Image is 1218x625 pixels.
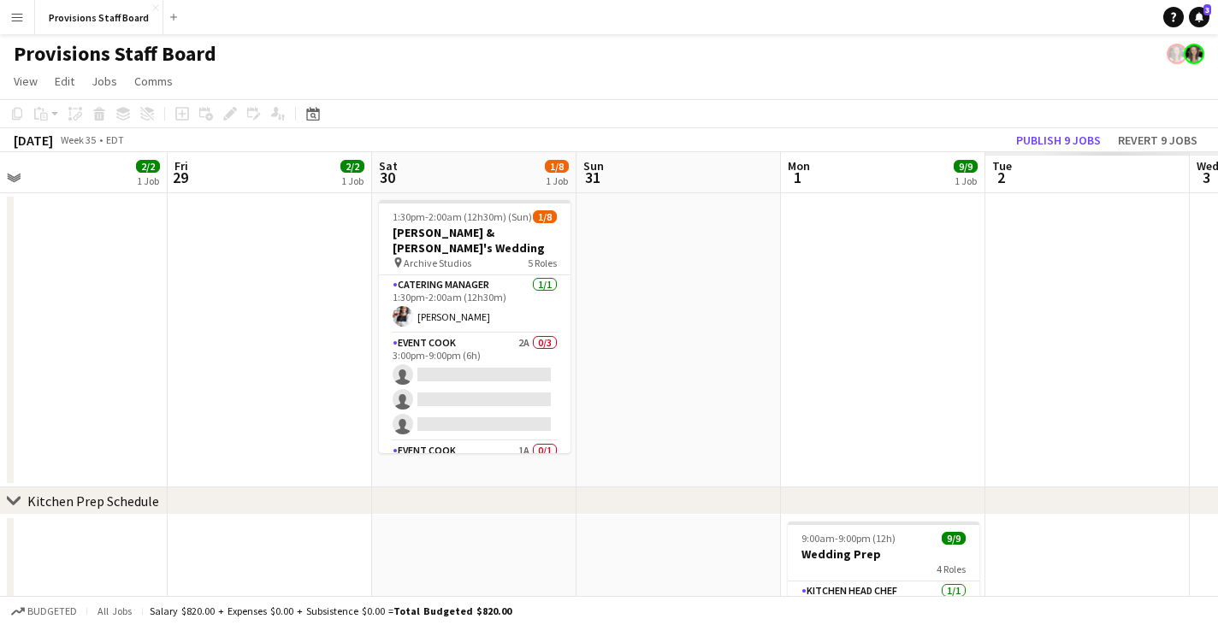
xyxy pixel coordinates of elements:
button: Publish 9 jobs [1009,129,1108,151]
app-user-avatar: Giannina Fazzari [1167,44,1187,64]
div: Kitchen Prep Schedule [27,492,159,510]
a: Jobs [85,70,124,92]
span: Budgeted [27,605,77,617]
span: Comms [134,74,173,89]
a: Comms [127,70,180,92]
span: View [14,74,38,89]
span: Jobs [92,74,117,89]
button: Provisions Staff Board [35,1,163,34]
span: All jobs [94,604,135,617]
span: Edit [55,74,74,89]
div: [DATE] [14,132,53,149]
span: Week 35 [56,133,99,146]
div: EDT [106,133,124,146]
span: Total Budgeted $820.00 [393,604,511,617]
app-user-avatar: Giannina Fazzari [1184,44,1204,64]
span: 3 [1203,4,1211,15]
h1: Provisions Staff Board [14,41,216,67]
button: Revert 9 jobs [1111,129,1204,151]
a: Edit [48,70,81,92]
div: Salary $820.00 + Expenses $0.00 + Subsistence $0.00 = [150,604,511,617]
a: 3 [1189,7,1209,27]
button: Budgeted [9,602,80,621]
a: View [7,70,44,92]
